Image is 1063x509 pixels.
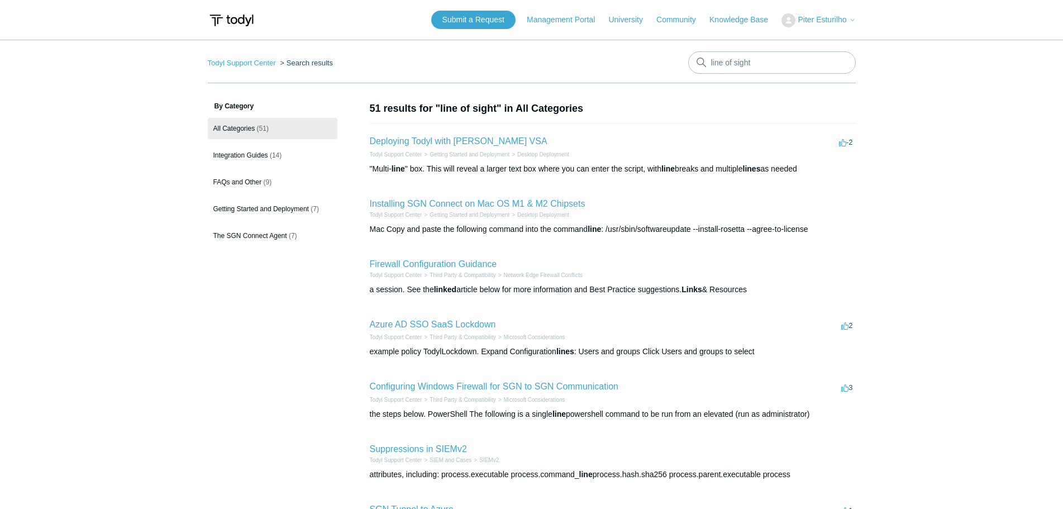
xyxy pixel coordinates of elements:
div: attributes, including: process.executable process.command_ process.hash.sha256 process.parent.exe... [370,469,856,481]
a: FAQs and Other (9) [208,172,337,193]
a: Deploying Todyl with [PERSON_NAME] VSA [370,136,547,146]
div: a session. See the article below for more information and Best Practice suggestions. & Resources [370,284,856,296]
em: Links [681,285,702,294]
a: Todyl Support Center [370,397,422,403]
div: the steps below. PowerShell The following is a single powershell command to be run from an elevat... [370,408,856,420]
span: (7) [289,232,297,240]
a: SIEMv2 [479,457,499,463]
li: SIEMv2 [471,456,499,464]
span: The SGN Connect Agent [213,232,287,240]
li: Desktop Deployment [509,150,569,159]
a: Management Portal [527,14,606,26]
li: Third Party & Compatibility [422,271,495,279]
a: Submit a Request [431,11,516,29]
img: Todyl Support Center Help Center home page [208,10,255,31]
li: Getting Started and Deployment [422,150,509,159]
a: Microsoft Considerations [504,334,565,340]
li: Getting Started and Deployment [422,211,509,219]
span: (51) [257,125,269,132]
a: Firewall Configuration Guidance [370,259,497,269]
span: All Categories [213,125,255,132]
span: -2 [839,138,853,146]
em: line [661,164,675,173]
a: Configuring Windows Firewall for SGN to SGN Communication [370,382,618,391]
span: 3 [841,383,852,392]
a: Getting Started and Deployment [430,212,509,218]
li: SIEM and Cases [422,456,471,464]
h1: 51 results for "line of sight" in All Categories [370,101,856,116]
a: Third Party & Compatibility [430,334,495,340]
li: Desktop Deployment [509,211,569,219]
span: (9) [264,178,272,186]
a: Suppressions in SIEMv2 [370,444,467,454]
li: Todyl Support Center [370,396,422,404]
a: Getting Started and Deployment [430,151,509,158]
em: line [579,470,593,479]
a: Network Edge Firewall Conflicts [504,272,583,278]
a: Installing SGN Connect on Mac OS M1 & M2 Chipsets [370,199,585,208]
div: Mac Copy and paste the following command into the command : /usr/sbin/softwareupdate --install-ro... [370,223,856,235]
a: Azure AD SSO SaaS Lockdown [370,320,496,329]
span: (14) [270,151,282,159]
span: Integration Guides [213,151,268,159]
em: lines [556,347,574,356]
button: Piter Esturilho [781,13,855,27]
a: All Categories (51) [208,118,337,139]
a: Third Party & Compatibility [430,272,495,278]
li: Microsoft Considerations [496,396,565,404]
div: "Multi- " box. This will reveal a larger text box where you can enter the script, with breaks and... [370,163,856,175]
span: 2 [841,321,852,330]
a: Todyl Support Center [370,151,422,158]
a: Desktop Deployment [517,151,569,158]
li: Third Party & Compatibility [422,333,495,341]
a: Knowledge Base [709,14,779,26]
a: Desktop Deployment [517,212,569,218]
a: Todyl Support Center [370,212,422,218]
em: line [588,225,601,234]
a: SIEM and Cases [430,457,471,463]
a: Microsoft Considerations [504,397,565,403]
li: Network Edge Firewall Conflicts [496,271,583,279]
a: Community [656,14,707,26]
li: Third Party & Compatibility [422,396,495,404]
span: FAQs and Other [213,178,262,186]
li: Todyl Support Center [370,333,422,341]
li: Todyl Support Center [370,456,422,464]
em: line [392,164,405,173]
div: example policy TodylLockdown. Expand Configuration : Users and groups Click Users and groups to s... [370,346,856,358]
a: Todyl Support Center [370,457,422,463]
li: Todyl Support Center [208,59,278,67]
a: Todyl Support Center [370,272,422,278]
a: Third Party & Compatibility [430,397,495,403]
a: University [608,14,654,26]
a: Todyl Support Center [370,334,422,340]
li: Todyl Support Center [370,211,422,219]
em: linked [434,285,456,294]
h3: By Category [208,101,337,111]
li: Todyl Support Center [370,150,422,159]
em: lines [743,164,761,173]
a: Todyl Support Center [208,59,276,67]
a: Integration Guides (14) [208,145,337,166]
span: (7) [311,205,319,213]
li: Microsoft Considerations [496,333,565,341]
li: Todyl Support Center [370,271,422,279]
input: Search [688,51,856,74]
span: Getting Started and Deployment [213,205,309,213]
em: line [552,410,566,418]
li: Search results [278,59,333,67]
a: Getting Started and Deployment (7) [208,198,337,220]
span: Piter Esturilho [798,15,846,24]
a: The SGN Connect Agent (7) [208,225,337,246]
